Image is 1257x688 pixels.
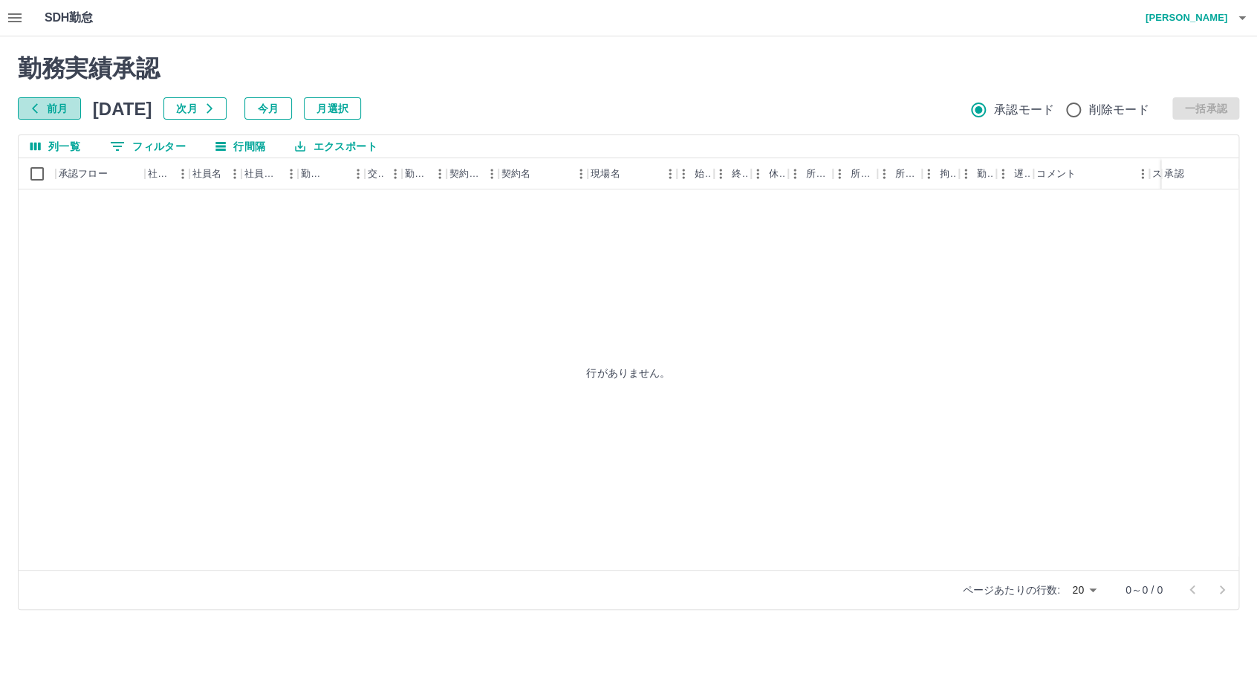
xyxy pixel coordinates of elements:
[769,158,785,189] div: 休憩
[677,158,714,189] div: 始業
[1161,158,1238,189] div: 承認
[1089,101,1149,119] span: 削除モード
[93,97,152,120] h5: [DATE]
[429,163,451,185] button: メニュー
[833,158,877,189] div: 所定終業
[301,158,326,189] div: 勤務日
[326,163,347,184] button: ソート
[806,158,830,189] div: 所定開始
[18,97,81,120] button: 前月
[501,158,530,189] div: 契約名
[59,158,108,189] div: 承認フロー
[588,158,677,189] div: 現場名
[498,158,588,189] div: 契約名
[365,158,402,189] div: 交通費
[714,158,751,189] div: 終業
[347,163,369,185] button: メニュー
[922,158,959,189] div: 拘束
[1126,582,1163,597] p: 0～0 / 0
[1033,158,1149,189] div: コメント
[241,158,298,189] div: 社員区分
[298,158,365,189] div: 勤務日
[788,158,833,189] div: 所定開始
[963,582,1060,597] p: ページあたりの行数:
[446,158,498,189] div: 契約コード
[283,135,389,158] button: エクスポート
[368,158,384,189] div: 交通費
[148,158,172,189] div: 社員番号
[145,158,189,189] div: 社員番号
[304,97,361,120] button: 月選択
[163,97,227,120] button: 次月
[1131,163,1154,185] button: メニュー
[204,135,277,158] button: 行間隔
[224,163,246,185] button: メニュー
[98,135,198,158] button: フィルター表示
[570,163,592,185] button: メニュー
[591,158,620,189] div: 現場名
[172,163,194,185] button: メニュー
[940,158,956,189] div: 拘束
[384,163,406,185] button: メニュー
[659,163,681,185] button: メニュー
[189,158,241,189] div: 社員名
[56,158,145,189] div: 承認フロー
[481,163,503,185] button: メニュー
[280,163,302,185] button: メニュー
[751,158,788,189] div: 休憩
[19,135,92,158] button: 列選択
[19,189,1238,556] div: 行がありません。
[695,158,711,189] div: 始業
[732,158,748,189] div: 終業
[1066,580,1102,601] div: 20
[405,158,429,189] div: 勤務区分
[977,158,993,189] div: 勤務
[877,158,922,189] div: 所定休憩
[402,158,446,189] div: 勤務区分
[895,158,919,189] div: 所定休憩
[18,54,1239,82] h2: 勤務実績承認
[1036,158,1076,189] div: コメント
[994,101,1054,119] span: 承認モード
[959,158,996,189] div: 勤務
[996,158,1033,189] div: 遅刻等
[244,97,292,120] button: 今月
[244,158,280,189] div: 社員区分
[1164,158,1183,189] div: 承認
[449,158,481,189] div: 契約コード
[851,158,874,189] div: 所定終業
[192,158,221,189] div: 社員名
[1014,158,1030,189] div: 遅刻等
